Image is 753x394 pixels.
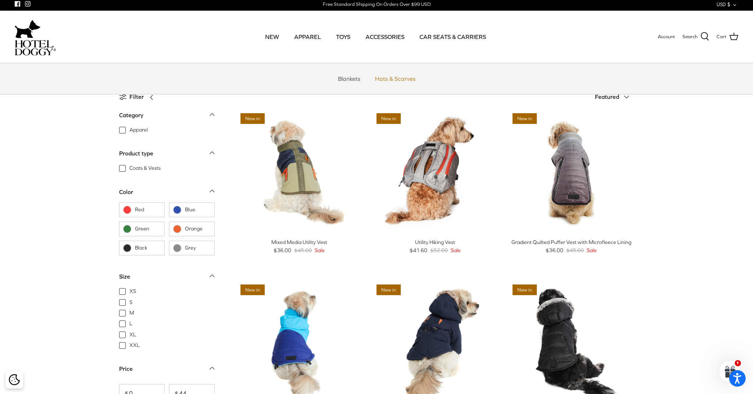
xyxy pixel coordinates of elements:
[129,320,132,327] span: L
[717,32,738,42] a: Cart
[119,88,158,106] a: Filter
[274,246,291,254] span: $36.00
[682,32,709,42] a: Search
[15,40,56,55] img: hoteldoggycom
[240,284,265,295] span: New in
[329,24,357,49] a: TOYS
[129,92,144,102] span: Filter
[135,206,161,214] span: Red
[135,244,161,252] span: Black
[109,24,642,49] div: Primary navigation
[413,24,493,49] a: CAR SEATS & CARRIERS
[119,148,215,164] a: Product type
[451,246,461,254] span: Sale
[8,373,21,386] button: Cookie policy
[658,33,675,41] a: Account
[119,111,143,120] div: Category
[658,34,675,39] span: Account
[15,18,40,40] img: dog-icon.svg
[288,24,328,49] a: APPAREL
[237,238,362,246] div: Mixed Media Utility Vest
[595,89,634,105] button: Featured
[119,110,215,126] a: Category
[513,284,537,295] span: New in
[185,225,211,233] span: Orange
[237,110,362,234] a: Mixed Media Utility Vest
[129,331,136,339] span: XL
[376,113,401,124] span: New in
[119,149,153,158] div: Product type
[185,206,211,214] span: Blue
[410,246,427,254] span: $41.60
[135,225,161,233] span: Green
[373,238,498,246] div: Utility Hiking Vest
[513,113,537,124] span: New in
[373,110,498,234] a: Utility Hiking Vest
[119,186,215,203] a: Color
[509,238,634,255] a: Gradient Quilted Puffer Vest with Microfleece Lining $36.00 $45.00 Sale
[9,374,20,385] img: Cookie policy
[240,113,265,124] span: New in
[595,93,619,100] span: Featured
[6,371,23,388] div: Cookie policy
[509,238,634,246] div: Gradient Quilted Puffer Vest with Microfleece Lining
[129,165,161,172] span: Coats & Vests
[25,1,31,7] a: Instagram
[331,68,367,90] a: Blankets
[119,271,215,287] a: Size
[566,246,584,254] span: $45.00
[294,246,312,254] span: $45.00
[129,342,140,349] span: XXL
[129,299,132,306] span: S
[546,246,563,254] span: $36.00
[368,68,422,90] a: Hats & Scarves
[258,24,286,49] a: NEW
[119,272,130,282] div: Size
[682,33,697,41] span: Search
[15,18,56,55] a: hoteldoggycom
[376,284,401,295] span: New in
[119,364,133,374] div: Price
[430,246,448,254] span: $52.00
[717,33,727,41] span: Cart
[119,187,133,197] div: Color
[373,238,498,255] a: Utility Hiking Vest $41.60 $52.00 Sale
[509,110,634,234] a: Gradient Quilted Puffer Vest with Microfleece Lining
[129,126,148,134] span: Apparel
[185,244,211,252] span: Grey
[315,246,325,254] span: Sale
[15,1,20,7] a: Facebook
[237,238,362,255] a: Mixed Media Utility Vest $36.00 $45.00 Sale
[323,1,431,8] div: Free Standard Shipping On Orders Over $99 USD
[129,309,134,317] span: M
[587,246,597,254] span: Sale
[129,288,136,295] span: XS
[119,363,215,380] a: Price
[359,24,411,49] a: ACCESSORIES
